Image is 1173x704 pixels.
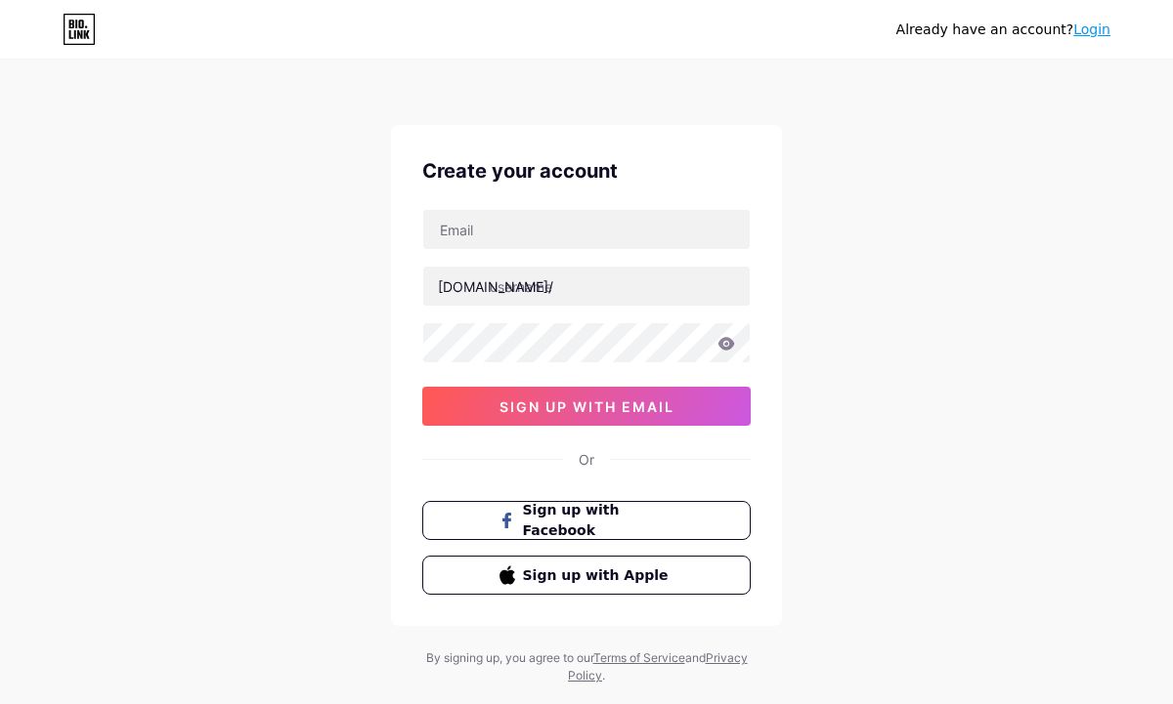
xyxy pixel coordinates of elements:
input: username [423,267,750,306]
div: Or [579,449,594,470]
div: By signing up, you agree to our and . [420,649,753,684]
a: Terms of Service [593,650,685,665]
div: [DOMAIN_NAME]/ [438,276,553,297]
div: Already have an account? [896,20,1110,40]
span: Sign up with Facebook [523,500,674,541]
button: sign up with email [422,387,751,426]
div: Create your account [422,156,751,186]
input: Email [423,210,750,249]
a: Login [1073,21,1110,37]
span: Sign up with Apple [523,565,674,586]
span: sign up with email [500,398,674,415]
button: Sign up with Apple [422,556,751,595]
button: Sign up with Facebook [422,501,751,540]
